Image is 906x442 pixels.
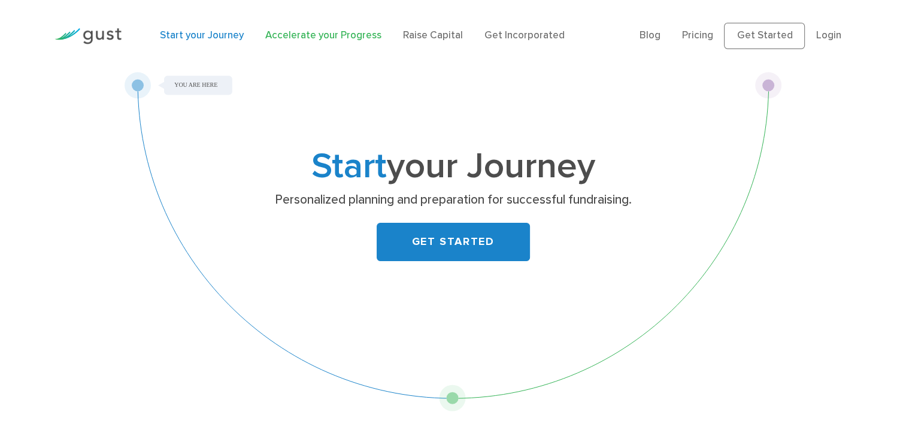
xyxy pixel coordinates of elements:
[682,29,713,41] a: Pricing
[484,29,565,41] a: Get Incorporated
[265,29,381,41] a: Accelerate your Progress
[221,192,685,208] p: Personalized planning and preparation for successful fundraising.
[403,29,463,41] a: Raise Capital
[54,28,122,44] img: Gust Logo
[311,145,387,187] span: Start
[160,29,244,41] a: Start your Journey
[724,23,805,49] a: Get Started
[640,29,660,41] a: Blog
[217,150,690,183] h1: your Journey
[377,223,530,261] a: GET STARTED
[816,29,841,41] a: Login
